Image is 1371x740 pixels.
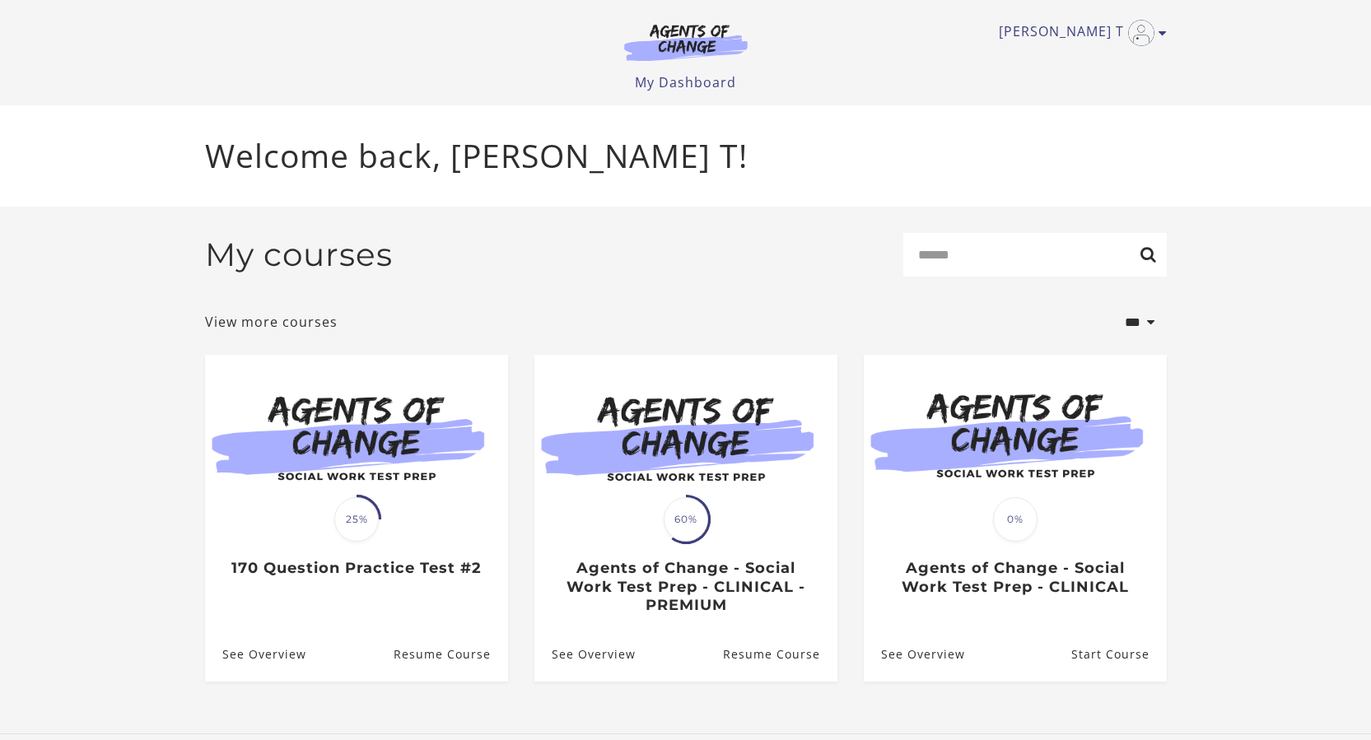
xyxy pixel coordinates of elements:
p: Welcome back, [PERSON_NAME] T! [205,132,1167,180]
h3: 170 Question Practice Test #2 [222,559,490,578]
img: Agents of Change Logo [607,23,765,61]
span: 0% [993,497,1038,542]
h3: Agents of Change - Social Work Test Prep - CLINICAL - PREMIUM [552,559,819,615]
span: 60% [664,497,708,542]
a: View more courses [205,312,338,332]
h3: Agents of Change - Social Work Test Prep - CLINICAL [881,559,1149,596]
a: My Dashboard [635,73,736,91]
span: 25% [334,497,379,542]
a: Agents of Change - Social Work Test Prep - CLINICAL: See Overview [864,627,965,681]
a: Agents of Change - Social Work Test Prep - CLINICAL - PREMIUM: See Overview [534,627,636,681]
a: 170 Question Practice Test #2: See Overview [205,627,306,681]
h2: My courses [205,235,393,274]
a: Agents of Change - Social Work Test Prep - CLINICAL - PREMIUM: Resume Course [722,627,837,681]
a: 170 Question Practice Test #2: Resume Course [393,627,507,681]
a: Toggle menu [999,20,1159,46]
a: Agents of Change - Social Work Test Prep - CLINICAL: Resume Course [1070,627,1166,681]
